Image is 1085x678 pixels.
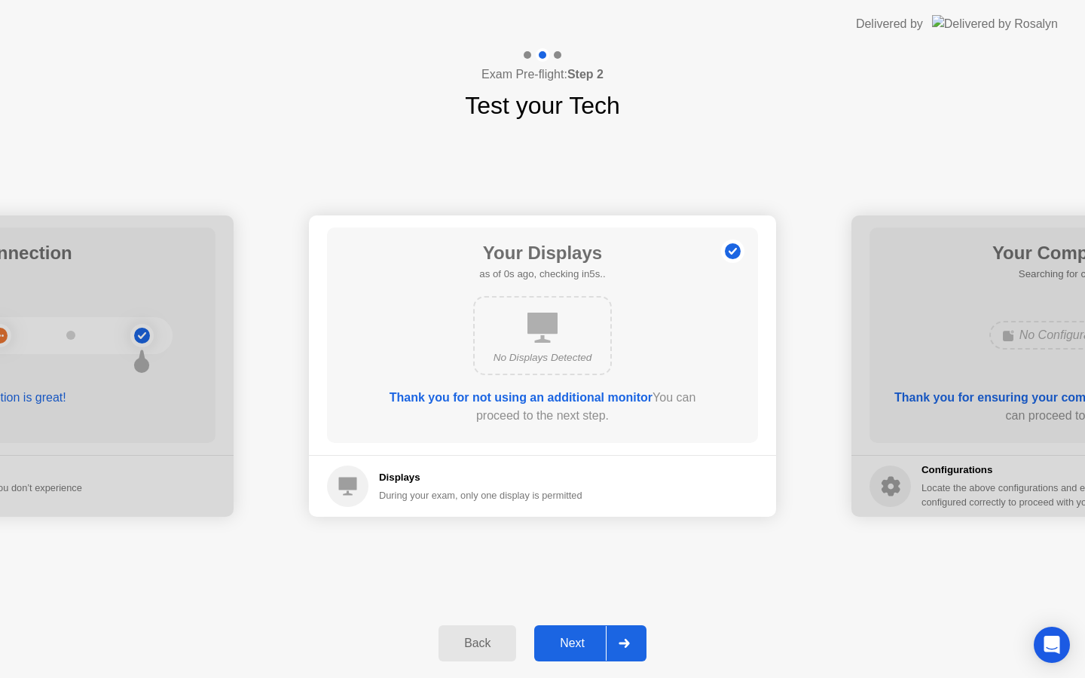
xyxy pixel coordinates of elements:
[487,350,598,365] div: No Displays Detected
[539,637,606,650] div: Next
[465,87,620,124] h1: Test your Tech
[479,267,605,282] h5: as of 0s ago, checking in5s..
[379,488,582,502] div: During your exam, only one display is permitted
[439,625,516,661] button: Back
[379,470,582,485] h5: Displays
[443,637,512,650] div: Back
[932,15,1058,32] img: Delivered by Rosalyn
[567,68,604,81] b: Step 2
[479,240,605,267] h1: Your Displays
[370,389,715,425] div: You can proceed to the next step.
[856,15,923,33] div: Delivered by
[1034,627,1070,663] div: Open Intercom Messenger
[534,625,646,661] button: Next
[481,66,604,84] h4: Exam Pre-flight:
[390,391,653,404] b: Thank you for not using an additional monitor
